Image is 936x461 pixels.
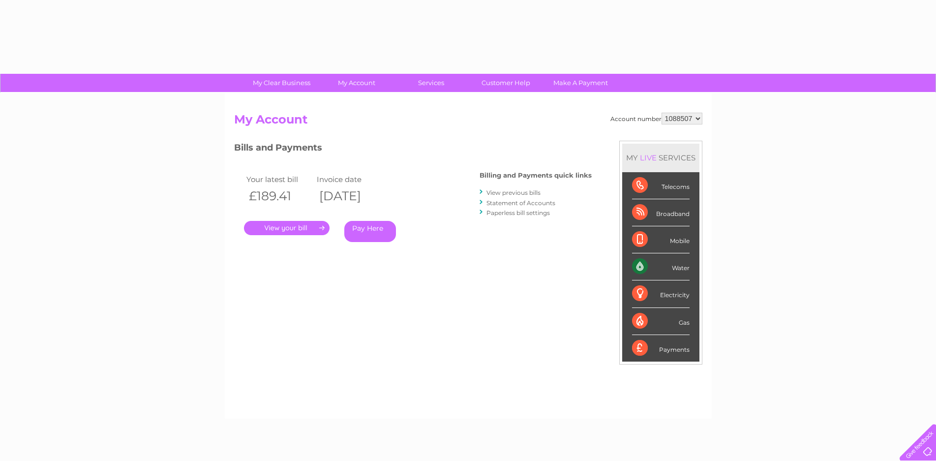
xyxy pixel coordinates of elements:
a: View previous bills [486,189,541,196]
a: . [244,221,330,235]
h4: Billing and Payments quick links [480,172,592,179]
td: Invoice date [314,173,385,186]
a: Customer Help [465,74,546,92]
div: Mobile [632,226,690,253]
div: Gas [632,308,690,335]
a: My Account [316,74,397,92]
div: Account number [610,113,702,124]
div: Broadband [632,199,690,226]
div: MY SERVICES [622,144,699,172]
div: Payments [632,335,690,362]
a: Make A Payment [540,74,621,92]
a: Statement of Accounts [486,199,555,207]
a: Services [391,74,472,92]
a: My Clear Business [241,74,322,92]
a: Pay Here [344,221,396,242]
h3: Bills and Payments [234,141,592,158]
th: £189.41 [244,186,315,206]
div: Water [632,253,690,280]
td: Your latest bill [244,173,315,186]
div: Telecoms [632,172,690,199]
th: [DATE] [314,186,385,206]
div: Electricity [632,280,690,307]
h2: My Account [234,113,702,131]
div: LIVE [638,153,659,162]
a: Paperless bill settings [486,209,550,216]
